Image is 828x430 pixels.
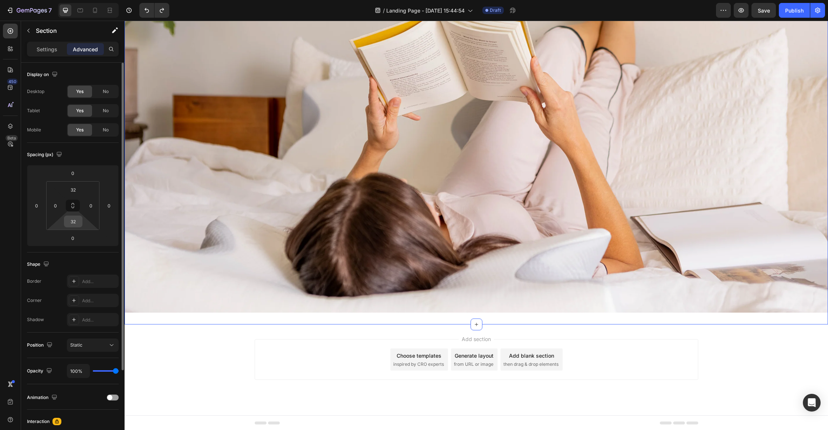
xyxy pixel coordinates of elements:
[27,107,40,114] div: Tablet
[65,168,80,179] input: 0
[82,278,117,285] div: Add...
[73,45,98,53] p: Advanced
[6,135,18,141] div: Beta
[85,200,96,211] input: 0px
[384,331,430,339] div: Add blank section
[27,70,59,80] div: Display on
[70,342,82,348] span: Static
[50,200,61,211] input: 0px
[103,88,109,95] span: No
[48,6,52,15] p: 7
[27,340,54,350] div: Position
[27,88,44,95] div: Desktop
[272,331,317,339] div: Choose templates
[785,7,804,14] div: Publish
[67,338,119,352] button: Static
[103,127,109,133] span: No
[27,366,54,376] div: Opacity
[27,278,41,285] div: Border
[7,79,18,85] div: 450
[3,3,55,18] button: 7
[76,127,84,133] span: Yes
[269,340,319,347] span: inspired by CRO experts
[27,418,50,425] div: Interaction
[779,3,810,18] button: Publish
[76,107,84,114] span: Yes
[803,394,821,412] div: Open Intercom Messenger
[383,7,385,14] span: /
[27,127,41,133] div: Mobile
[66,184,81,195] input: 2xl
[31,200,42,211] input: 0
[37,45,57,53] p: Settings
[82,297,117,304] div: Add...
[82,317,117,323] div: Add...
[66,216,81,227] input: 2xl
[125,21,828,430] iframe: Design area
[65,233,80,244] input: 0
[139,3,169,18] div: Undo/Redo
[27,297,42,304] div: Corner
[490,7,501,14] span: Draft
[27,259,51,269] div: Shape
[27,316,44,323] div: Shadow
[76,88,84,95] span: Yes
[330,331,369,339] div: Generate layout
[758,7,770,14] span: Save
[103,200,115,211] input: 0
[103,107,109,114] span: No
[27,150,64,160] div: Spacing (px)
[36,26,96,35] p: Section
[67,364,89,378] input: Auto
[334,314,369,322] span: Add section
[751,3,776,18] button: Save
[329,340,369,347] span: from URL or image
[27,393,59,403] div: Animation
[379,340,434,347] span: then drag & drop elements
[386,7,465,14] span: Landing Page - [DATE] 15:44:54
